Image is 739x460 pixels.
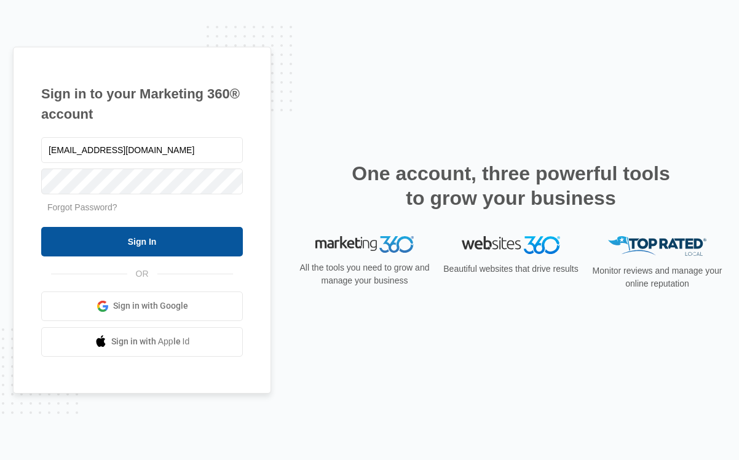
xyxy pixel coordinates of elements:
[41,291,243,321] a: Sign in with Google
[442,263,580,276] p: Beautiful websites that drive results
[608,236,706,256] img: Top Rated Local
[111,335,190,348] span: Sign in with Apple Id
[315,236,414,253] img: Marketing 360
[47,202,117,212] a: Forgot Password?
[462,236,560,254] img: Websites 360
[41,327,243,357] a: Sign in with Apple Id
[41,84,243,124] h1: Sign in to your Marketing 360® account
[41,137,243,163] input: Email
[113,299,188,312] span: Sign in with Google
[296,261,433,287] p: All the tools you need to grow and manage your business
[348,161,674,210] h2: One account, three powerful tools to grow your business
[588,264,726,290] p: Monitor reviews and manage your online reputation
[127,268,157,280] span: OR
[41,227,243,256] input: Sign In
